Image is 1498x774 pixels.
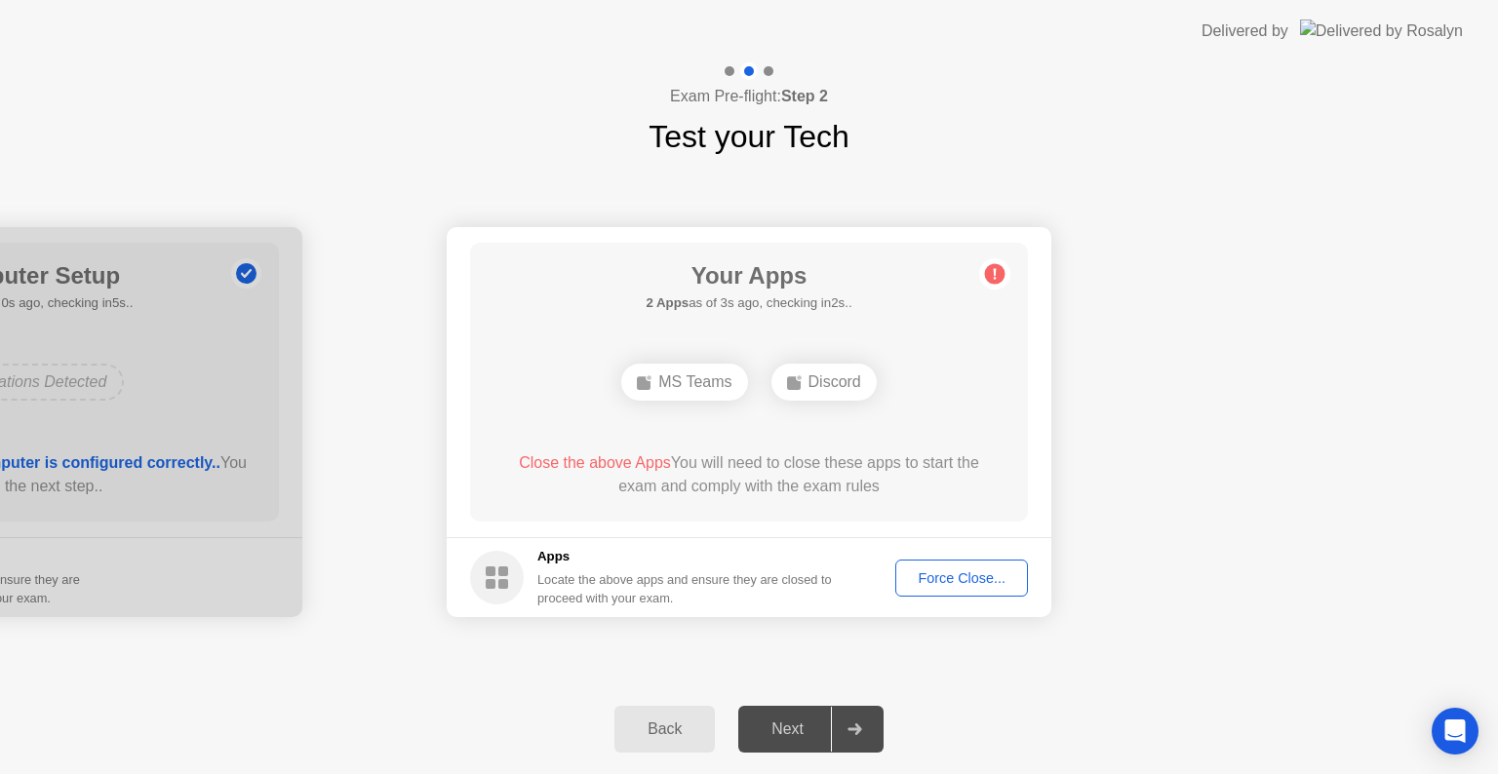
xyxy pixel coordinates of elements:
div: Next [744,720,831,738]
h1: Your Apps [646,258,851,293]
h5: Apps [537,547,833,566]
img: Delivered by Rosalyn [1300,19,1463,42]
div: MS Teams [621,364,747,401]
div: Force Close... [902,570,1021,586]
div: Delivered by [1202,19,1288,43]
h4: Exam Pre-flight: [670,85,828,108]
b: Step 2 [781,88,828,104]
button: Next [738,706,884,753]
h1: Test your Tech [649,113,849,160]
b: 2 Apps [646,295,689,310]
button: Back [614,706,715,753]
div: Open Intercom Messenger [1432,708,1478,755]
button: Force Close... [895,560,1028,597]
div: You will need to close these apps to start the exam and comply with the exam rules [498,451,1001,498]
h5: as of 3s ago, checking in2s.. [646,293,851,313]
div: Back [620,720,709,738]
span: Close the above Apps [519,454,671,471]
div: Discord [771,364,877,401]
div: Locate the above apps and ensure they are closed to proceed with your exam. [537,570,833,607]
